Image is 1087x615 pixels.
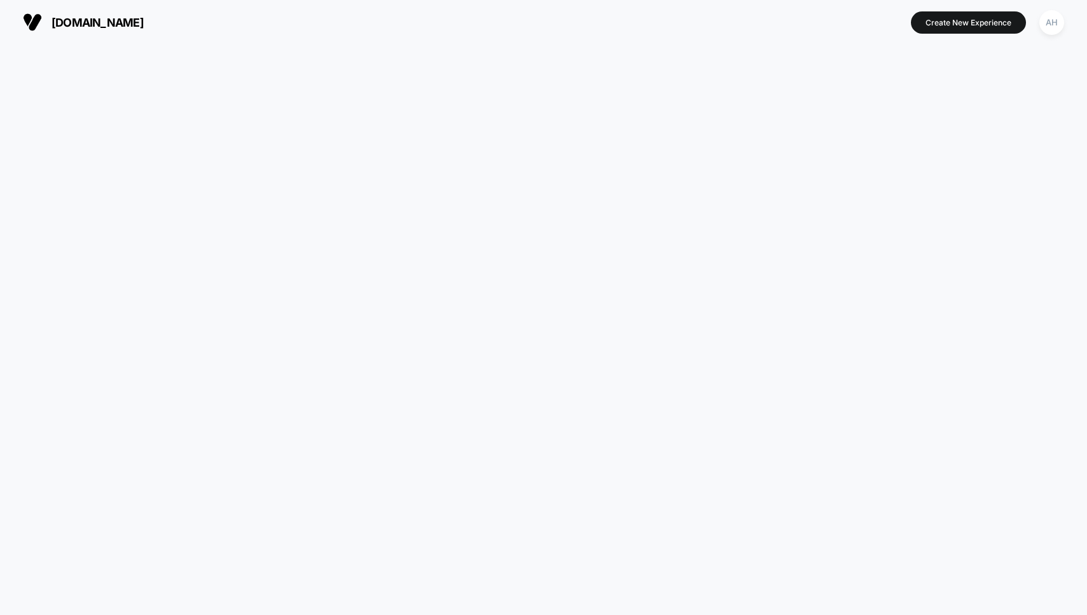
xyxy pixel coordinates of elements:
span: [DOMAIN_NAME] [51,16,144,29]
div: AH [1039,10,1064,35]
button: [DOMAIN_NAME] [19,12,147,32]
button: AH [1036,10,1068,36]
img: Visually logo [23,13,42,32]
button: Create New Experience [911,11,1026,34]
